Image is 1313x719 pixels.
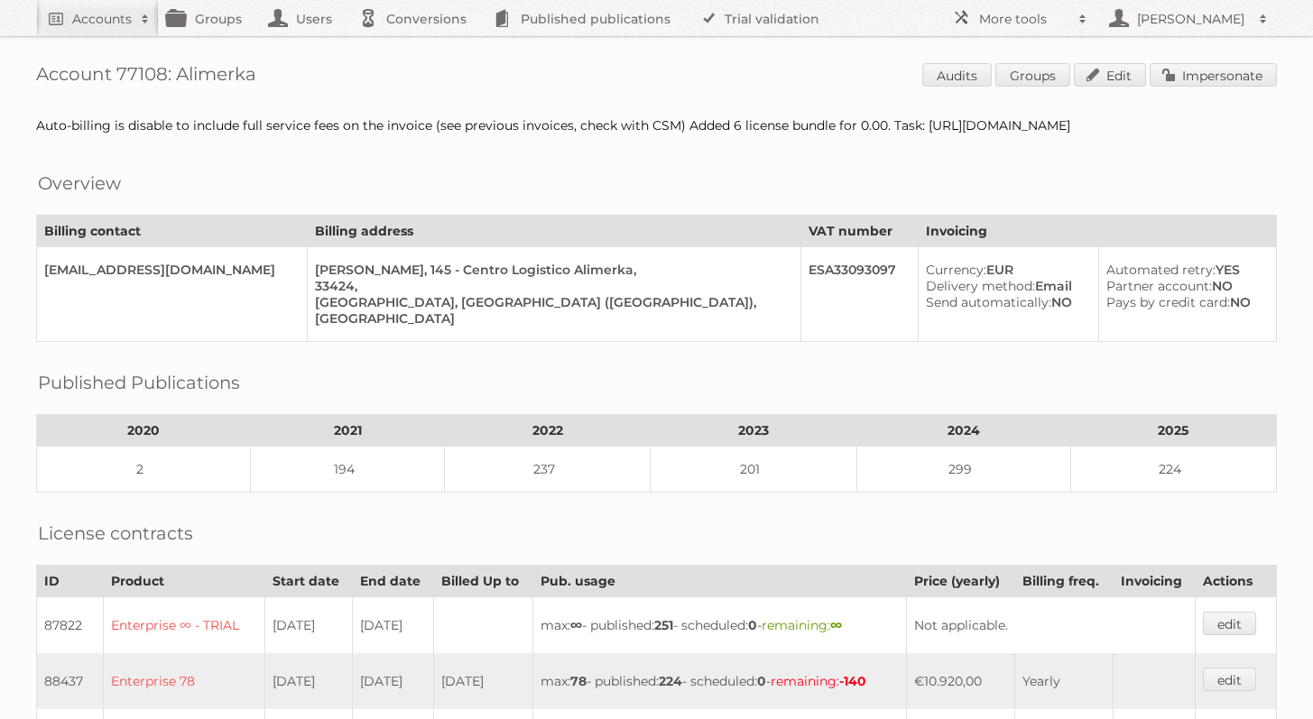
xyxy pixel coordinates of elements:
td: €10.920,00 [906,653,1014,709]
td: Not applicable. [906,597,1195,654]
h1: Account 77108: Alimerka [36,63,1277,90]
div: Email [926,278,1083,294]
span: Send automatically: [926,294,1051,310]
td: 194 [251,447,445,493]
th: 2023 [651,415,856,447]
div: [GEOGRAPHIC_DATA], [GEOGRAPHIC_DATA] ([GEOGRAPHIC_DATA]), [315,294,787,310]
h2: Overview [38,170,121,197]
th: Invoicing [1113,566,1195,597]
td: 88437 [37,653,104,709]
td: [DATE] [434,653,533,709]
div: NO [926,294,1083,310]
td: 87822 [37,597,104,654]
strong: 0 [757,673,766,689]
th: 2022 [445,415,651,447]
th: VAT number [801,216,919,247]
td: 237 [445,447,651,493]
a: Impersonate [1150,63,1277,87]
th: ID [37,566,104,597]
th: Invoicing [919,216,1277,247]
th: Price (yearly) [906,566,1014,597]
strong: 0 [748,617,757,633]
th: Pub. usage [533,566,906,597]
th: 2021 [251,415,445,447]
th: Product [103,566,264,597]
div: [EMAIL_ADDRESS][DOMAIN_NAME] [44,262,292,278]
th: Billed Up to [434,566,533,597]
a: edit [1203,612,1256,635]
a: Audits [922,63,992,87]
div: NO [1106,278,1262,294]
h2: License contracts [38,520,193,547]
th: 2020 [37,415,251,447]
td: Enterprise 78 [103,653,264,709]
td: [DATE] [353,597,434,654]
th: Actions [1196,566,1277,597]
a: Edit [1074,63,1146,87]
td: 299 [856,447,1070,493]
div: [GEOGRAPHIC_DATA] [315,310,787,327]
th: Start date [264,566,352,597]
h2: [PERSON_NAME] [1133,10,1250,28]
td: 224 [1070,447,1276,493]
th: Billing address [307,216,801,247]
td: 2 [37,447,251,493]
strong: ∞ [570,617,582,633]
th: End date [353,566,434,597]
h2: Accounts [72,10,132,28]
th: Billing contact [37,216,308,247]
span: remaining: [762,617,842,633]
div: YES [1106,262,1262,278]
td: Enterprise ∞ - TRIAL [103,597,264,654]
span: Pays by credit card: [1106,294,1230,310]
th: 2025 [1070,415,1276,447]
div: EUR [926,262,1083,278]
h2: More tools [979,10,1069,28]
h2: Published Publications [38,369,240,396]
div: Auto-billing is disable to include full service fees on the invoice (see previous invoices, check... [36,117,1277,134]
strong: 224 [659,673,682,689]
th: Billing freq. [1014,566,1113,597]
td: [DATE] [264,597,352,654]
span: remaining: [771,673,866,689]
div: NO [1106,294,1262,310]
div: 33424, [315,278,787,294]
td: [DATE] [353,653,434,709]
strong: ∞ [830,617,842,633]
strong: 78 [570,673,587,689]
strong: 251 [654,617,673,633]
th: 2024 [856,415,1070,447]
span: Currency: [926,262,986,278]
td: max: - published: - scheduled: - [533,653,906,709]
td: [DATE] [264,653,352,709]
a: Groups [995,63,1070,87]
td: Yearly [1014,653,1113,709]
div: [PERSON_NAME], 145 - Centro Logistico Alimerka, [315,262,787,278]
td: 201 [651,447,856,493]
span: Automated retry: [1106,262,1216,278]
span: Partner account: [1106,278,1212,294]
span: Delivery method: [926,278,1035,294]
a: edit [1203,668,1256,691]
strong: -140 [839,673,866,689]
td: ESA33093097 [801,247,919,342]
td: max: - published: - scheduled: - [533,597,906,654]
